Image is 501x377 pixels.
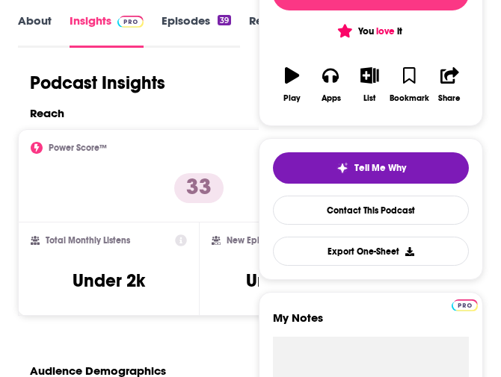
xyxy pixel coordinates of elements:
button: Export One-Sheet [273,237,469,266]
span: You it [339,25,402,37]
h3: Under 1.3k [246,269,332,292]
a: Episodes39 [162,13,231,48]
div: Bookmark [390,93,429,103]
h2: Reach [30,106,64,120]
button: List [351,57,390,112]
button: Play [273,57,312,112]
img: Podchaser Pro [452,299,478,311]
label: My Notes [273,311,469,337]
button: Bookmark [389,57,430,112]
a: About [18,13,52,48]
span: Tell Me Why [354,162,406,174]
button: Share [430,57,469,112]
img: tell me why sparkle [336,162,348,174]
h2: Power Score™ [49,143,107,153]
h1: Podcast Insights [30,72,165,94]
button: You love it [273,16,469,46]
a: InsightsPodchaser Pro [70,13,144,48]
p: 33 [174,173,224,203]
a: Pro website [452,297,478,311]
h2: New Episode Listens [227,235,309,246]
span: love [376,25,395,37]
a: Reviews [249,13,307,48]
div: Play [283,93,301,103]
h2: Total Monthly Listens [46,235,130,246]
img: Podchaser Pro [117,16,144,28]
button: Apps [312,57,351,112]
div: Share [438,93,461,103]
div: Apps [322,93,341,103]
h3: Under 2k [73,269,145,292]
div: List [363,93,375,103]
div: 39 [218,15,231,25]
button: tell me why sparkleTell Me Why [273,152,469,184]
a: Contact This Podcast [273,196,469,225]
